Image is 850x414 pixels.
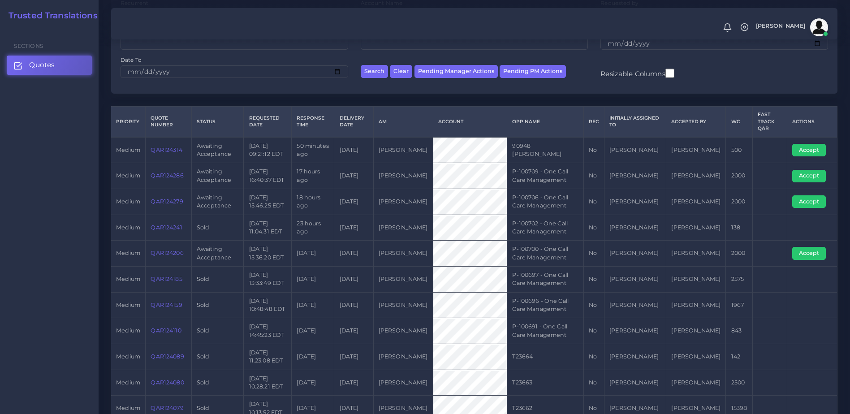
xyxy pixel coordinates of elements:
span: medium [116,302,140,308]
a: Accept [792,198,832,205]
th: Accepted by [666,107,726,137]
a: [PERSON_NAME]avatar [751,18,831,36]
span: Sections [14,43,43,49]
td: [PERSON_NAME] [604,241,666,267]
td: [DATE] 11:23:08 EDT [244,344,292,370]
td: [DATE] 11:04:31 EDT [244,215,292,241]
a: QAR124206 [151,250,183,256]
td: [DATE] [334,292,373,318]
td: No [583,318,604,344]
td: [DATE] [292,344,334,370]
td: No [583,215,604,241]
th: AM [373,107,433,137]
td: [PERSON_NAME] [666,163,726,189]
th: Account [433,107,507,137]
a: QAR124286 [151,172,183,179]
span: medium [116,147,140,153]
td: Awaiting Acceptance [191,163,244,189]
th: Priority [111,107,146,137]
td: No [583,344,604,370]
td: [PERSON_NAME] [604,370,666,396]
td: 2500 [726,370,752,396]
td: No [583,370,604,396]
td: 2000 [726,241,752,267]
td: [PERSON_NAME] [666,344,726,370]
td: [PERSON_NAME] [604,137,666,163]
td: [PERSON_NAME] [604,344,666,370]
th: Fast Track QAR [752,107,787,137]
label: Date To [121,56,142,64]
td: Awaiting Acceptance [191,189,244,215]
td: [PERSON_NAME] [604,292,666,318]
span: medium [116,276,140,282]
td: [PERSON_NAME] [666,292,726,318]
td: Sold [191,292,244,318]
th: Initially Assigned to [604,107,666,137]
a: QAR124089 [151,353,184,360]
td: [DATE] [334,318,373,344]
td: 843 [726,318,752,344]
a: QAR124241 [151,224,182,231]
span: medium [116,172,140,179]
td: P-100702 - One Call Care Management [507,215,583,241]
span: medium [116,250,140,256]
td: Awaiting Acceptance [191,137,244,163]
td: [PERSON_NAME] [666,137,726,163]
td: [PERSON_NAME] [604,163,666,189]
td: [DATE] [292,292,334,318]
a: Accept [792,250,832,256]
a: Accept [792,172,832,179]
td: No [583,292,604,318]
td: Sold [191,215,244,241]
a: QAR124314 [151,147,182,153]
td: 90948 [PERSON_NAME] [507,137,583,163]
td: 2000 [726,189,752,215]
td: [PERSON_NAME] [604,318,666,344]
td: 142 [726,344,752,370]
td: [PERSON_NAME] [373,137,433,163]
img: avatar [810,18,828,36]
button: Pending PM Actions [500,65,566,78]
td: [DATE] 15:36:20 EDT [244,241,292,267]
button: Accept [792,170,826,182]
td: [DATE] 10:28:21 EDT [244,370,292,396]
span: Quotes [29,60,55,70]
label: Resizable Columns [600,68,674,79]
span: [PERSON_NAME] [756,23,805,29]
a: Quotes [7,56,92,74]
th: Response Time [292,107,334,137]
td: [DATE] 14:45:23 EDT [244,318,292,344]
button: Accept [792,144,826,156]
td: [PERSON_NAME] [666,370,726,396]
td: 138 [726,215,752,241]
a: Trusted Translations [2,11,98,21]
td: No [583,266,604,292]
td: P-100696 - One Call Care Management [507,292,583,318]
td: [DATE] 16:40:37 EDT [244,163,292,189]
td: Sold [191,266,244,292]
a: QAR124110 [151,327,181,334]
a: Accept [792,146,832,153]
td: [PERSON_NAME] [604,189,666,215]
td: [PERSON_NAME] [373,370,433,396]
a: QAR124279 [151,198,183,205]
td: P-100700 - One Call Care Management [507,241,583,267]
td: No [583,137,604,163]
span: medium [116,327,140,334]
td: [PERSON_NAME] [666,266,726,292]
td: [PERSON_NAME] [373,163,433,189]
td: [DATE] [334,266,373,292]
td: [PERSON_NAME] [373,344,433,370]
input: Resizable Columns [665,68,674,79]
td: [PERSON_NAME] [373,266,433,292]
td: 17 hours ago [292,163,334,189]
td: 2000 [726,163,752,189]
td: [DATE] [292,241,334,267]
td: No [583,163,604,189]
th: Opp Name [507,107,583,137]
td: [PERSON_NAME] [373,215,433,241]
button: Clear [390,65,412,78]
span: medium [116,198,140,205]
span: medium [116,405,140,411]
